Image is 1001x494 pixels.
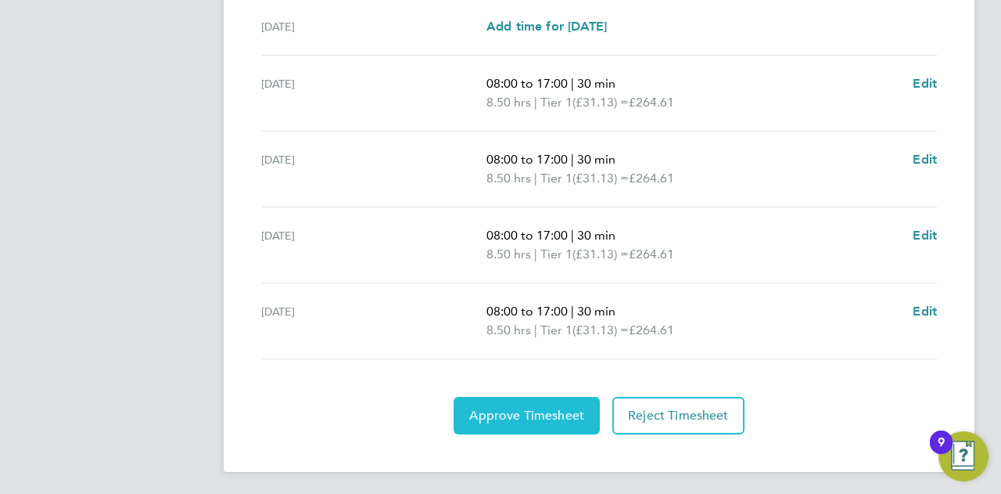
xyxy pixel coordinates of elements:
[486,95,531,110] span: 8.50 hrs
[261,74,486,112] div: [DATE]
[540,169,572,188] span: Tier 1
[261,17,486,36] div: [DATE]
[913,304,937,319] span: Edit
[486,76,568,91] span: 08:00 to 17:00
[572,95,629,110] span: (£31.13) =
[938,431,988,481] button: Open Resource Center, 9 new notifications
[486,152,568,167] span: 08:00 to 17:00
[261,150,486,188] div: [DATE]
[572,171,629,186] span: (£31.13) =
[913,228,937,243] span: Edit
[577,152,615,167] span: 30 min
[572,323,629,337] span: (£31.13) =
[571,152,574,167] span: |
[913,226,937,245] a: Edit
[486,228,568,243] span: 08:00 to 17:00
[628,408,729,424] span: Reject Timesheet
[486,17,607,36] a: Add time for [DATE]
[571,228,574,243] span: |
[469,408,584,424] span: Approve Timesheet
[261,302,486,340] div: [DATE]
[572,247,629,261] span: (£31.13) =
[540,321,572,340] span: Tier 1
[261,226,486,264] div: [DATE]
[534,171,537,186] span: |
[629,247,674,261] span: £264.61
[577,228,615,243] span: 30 min
[629,323,674,337] span: £264.61
[913,302,937,321] a: Edit
[938,442,945,463] div: 9
[612,397,744,435] button: Reject Timesheet
[454,397,600,435] button: Approve Timesheet
[486,247,531,261] span: 8.50 hrs
[571,76,574,91] span: |
[913,152,937,167] span: Edit
[486,323,531,337] span: 8.50 hrs
[486,19,607,34] span: Add time for [DATE]
[540,93,572,112] span: Tier 1
[629,95,674,110] span: £264.61
[913,150,937,169] a: Edit
[913,74,937,93] a: Edit
[486,171,531,186] span: 8.50 hrs
[577,76,615,91] span: 30 min
[534,95,537,110] span: |
[571,304,574,319] span: |
[913,76,937,91] span: Edit
[577,304,615,319] span: 30 min
[534,247,537,261] span: |
[486,304,568,319] span: 08:00 to 17:00
[534,323,537,337] span: |
[629,171,674,186] span: £264.61
[540,245,572,264] span: Tier 1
